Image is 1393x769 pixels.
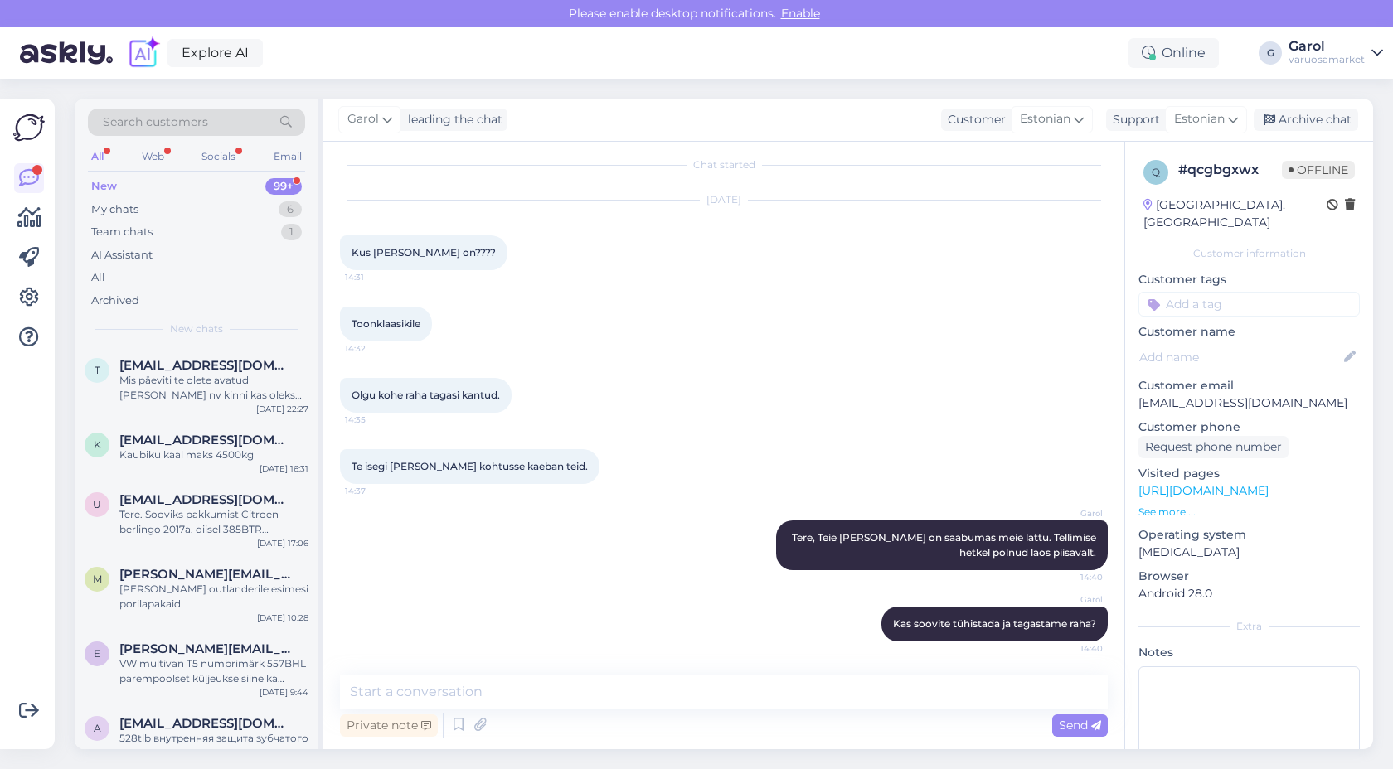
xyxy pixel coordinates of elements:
span: Offline [1282,161,1355,179]
div: Team chats [91,224,153,240]
div: My chats [91,201,138,218]
span: 14:31 [345,271,407,283]
p: [EMAIL_ADDRESS][DOMAIN_NAME] [1138,394,1360,412]
div: [PERSON_NAME] outlanderile esimesi porilapakaid [119,582,308,612]
span: A [94,722,101,734]
input: Add a tag [1138,292,1360,317]
div: 1 [281,224,302,240]
div: 6 [279,201,302,218]
div: Support [1106,111,1160,128]
p: Customer tags [1138,271,1360,288]
div: Tere. Sooviks pakkumist Citroen berlingo 2017a. diisel 385BTR tagumised pidurikettad laagritega+k... [119,507,308,537]
div: Kaubiku kaal maks 4500kg [119,447,308,462]
span: Te isegi [PERSON_NAME] kohtusse kaeban teid. [352,460,588,472]
span: Garol [1041,593,1103,606]
p: Customer email [1138,377,1360,394]
div: All [88,146,107,167]
div: Socials [198,146,239,167]
a: [URL][DOMAIN_NAME] [1138,483,1269,498]
p: Browser [1138,568,1360,585]
div: 528tlb внутренняя защита зубчатого ремня [119,731,308,761]
span: Kas soovite tühistada ja tagastame raha? [893,617,1096,630]
span: 14:40 [1041,571,1103,583]
div: G [1259,41,1282,65]
span: Martin.styff@mail.ee [119,567,292,582]
div: Garol [1289,40,1365,53]
div: 99+ [265,178,302,195]
div: [GEOGRAPHIC_DATA], [GEOGRAPHIC_DATA] [1143,196,1327,231]
span: Aleksandr1963@inbox.ru [119,716,292,731]
span: k [94,438,101,451]
span: Turvamees19@gmail.com [119,358,292,373]
p: Visited pages [1138,465,1360,482]
div: Web [138,146,167,167]
div: [DATE] 22:27 [256,403,308,415]
div: leading the chat [401,111,502,128]
span: 14:40 [1041,642,1103,655]
div: [DATE] 10:28 [257,612,308,624]
div: All [91,269,105,286]
div: Extra [1138,619,1360,634]
div: Private note [340,714,438,737]
img: Askly Logo [13,112,45,143]
p: Operating system [1138,526,1360,544]
input: Add name [1139,348,1341,366]
span: T [95,364,100,376]
span: 14:37 [345,485,407,497]
span: M [93,573,102,585]
span: Toonklaasikile [352,317,420,330]
div: Chat started [340,157,1108,172]
div: # qcgbgxwx [1178,160,1282,180]
div: Customer information [1138,246,1360,261]
span: Search customers [103,114,208,131]
p: Customer phone [1138,418,1360,436]
div: [DATE] [340,192,1108,207]
img: explore-ai [126,36,161,70]
span: 14:35 [345,414,407,426]
div: Archive chat [1254,109,1358,131]
div: VW multivan T5 numbrimärk 557BHL parempoolset küljeukse siine ka müüte ja need Teil kodulehel [PE... [119,656,308,686]
span: Enable [776,6,825,21]
span: Garol [1041,507,1103,520]
div: Mis päeviti te olete avatud [PERSON_NAME] nv kinni kas oleks võimalik see avada et saaks juppe? [119,373,308,403]
p: Android 28.0 [1138,585,1360,602]
div: [DATE] 9:44 [260,686,308,699]
p: Customer name [1138,323,1360,341]
a: Explore AI [167,39,263,67]
div: [DATE] 17:06 [257,537,308,549]
span: E [94,647,100,660]
div: varuosamarket [1289,53,1365,66]
p: See more ... [1138,505,1360,520]
span: uloesko@gmail.com [119,492,292,507]
span: Send [1059,718,1101,733]
span: kalle@sbb.ee [119,433,292,447]
div: AI Assistant [91,247,153,264]
div: Request phone number [1138,436,1289,458]
span: Kus [PERSON_NAME] on???? [352,246,496,259]
span: q [1152,166,1160,178]
span: Olgu kohe raha tagasi kantud. [352,389,500,401]
p: [MEDICAL_DATA] [1138,544,1360,561]
div: Archived [91,293,139,309]
div: New [91,178,117,195]
span: Erik.molder12@gmail.com [119,641,292,656]
span: New chats [170,322,223,336]
p: Notes [1138,644,1360,661]
div: Customer [941,111,1006,128]
span: 14:32 [345,342,407,355]
a: Garolvaruosamarket [1289,40,1383,66]
div: Email [270,146,305,167]
div: Online [1128,38,1219,68]
span: Tere, Teie [PERSON_NAME] on saabumas meie lattu. Tellimise hetkel polnud laos piisavalt. [792,531,1099,559]
span: Garol [347,110,379,128]
div: [DATE] 16:31 [260,462,308,475]
span: u [93,498,101,510]
span: Estonian [1174,110,1225,128]
span: Estonian [1020,110,1070,128]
